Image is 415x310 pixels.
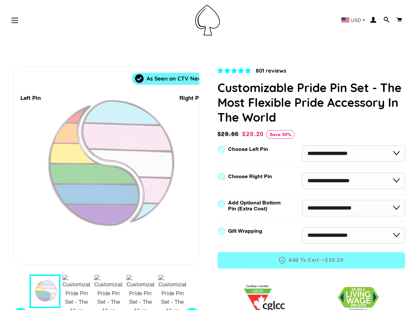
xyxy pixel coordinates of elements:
label: Choose Right Pin [228,174,272,179]
span: Add to Cart — [227,256,396,265]
h1: Customizable Pride Pin Set - The Most Flexible Pride Accessory In The World [218,80,405,125]
label: Choose Left Pin [228,146,268,152]
span: 4.83 stars [218,67,252,74]
span: $20.20 [325,257,344,264]
label: Gift Wrapping [228,228,262,234]
div: Right Pin [179,94,204,103]
button: Add to Cart —$20.20 [218,252,405,269]
span: $20.20 [242,131,264,137]
button: 1 / 9 [30,274,60,308]
span: 801 reviews [256,67,286,74]
div: 1 / 9 [13,67,199,264]
span: USD [351,18,361,23]
span: Save 30% [266,130,295,139]
span: $28.86 [218,130,241,139]
img: Pin-Ace [195,5,220,36]
label: Add Optional Bottom Pin (Extra Cost) [228,200,283,212]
